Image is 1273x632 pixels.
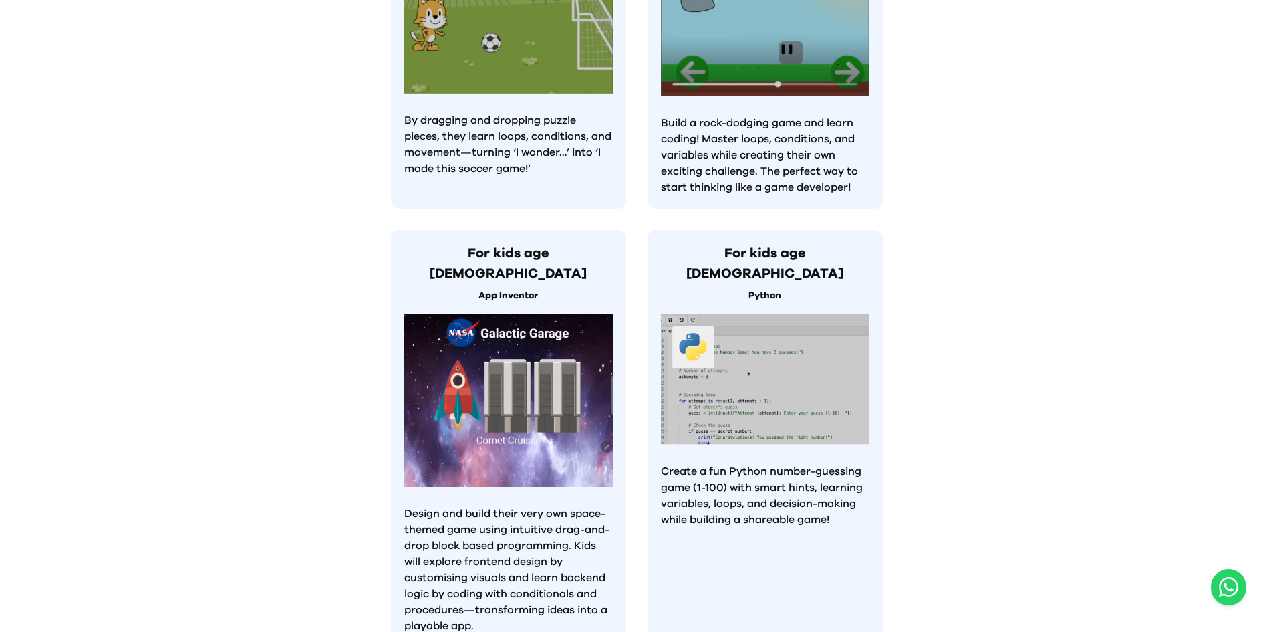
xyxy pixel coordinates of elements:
h3: For kids age [DEMOGRAPHIC_DATA] [404,243,613,284]
img: Kids learning to code [661,314,869,445]
p: By dragging and dropping puzzle pieces, they learn loops, conditions, and movement—turning ‘I won... [404,112,613,177]
p: Build a rock-dodging game and learn coding! Master loops, conditions, and variables while creatin... [661,115,869,195]
a: Chat with us on WhatsApp [1211,569,1246,605]
h3: For kids age [DEMOGRAPHIC_DATA] [661,243,869,284]
p: App Inventor [404,289,613,303]
p: Create a fun Python number-guessing game (1-100) with smart hints, learning variables, loops, and... [661,463,869,528]
p: Python [661,289,869,303]
button: Open WhatsApp chat [1211,569,1246,605]
img: Kids learning to code [404,314,613,487]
